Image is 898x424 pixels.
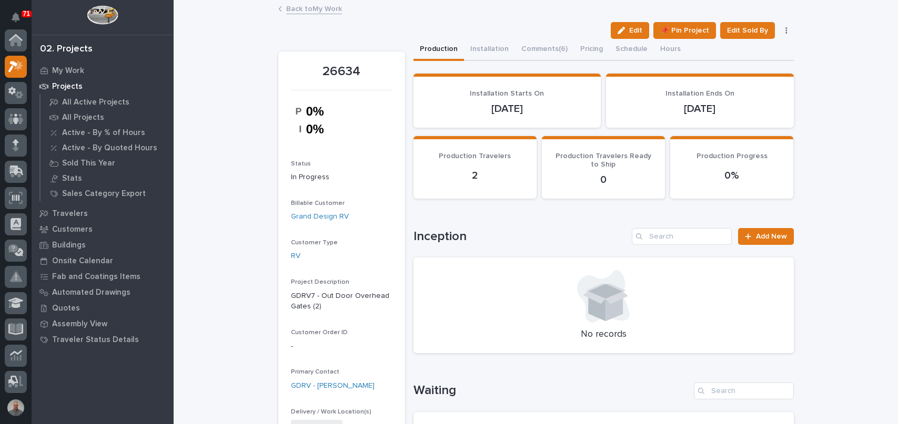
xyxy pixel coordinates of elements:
[660,24,709,37] span: 📌 Pin Project
[291,369,339,375] span: Primary Contact
[556,152,651,169] span: Production Travelers Ready to Ship
[554,173,652,186] p: 0
[291,279,349,285] span: Project Description
[32,205,174,221] a: Travelers
[291,341,392,352] p: -
[654,39,687,61] button: Hours
[41,95,174,109] a: All Active Projects
[609,39,654,61] button: Schedule
[291,409,371,415] span: Delivery / Work Location(s)
[291,251,300,262] a: RV
[52,319,107,329] p: Assembly View
[629,26,642,35] span: Edit
[62,128,145,138] p: Active - By % of Hours
[611,22,649,39] button: Edit
[291,64,392,79] p: 26634
[62,113,104,122] p: All Projects
[41,125,174,140] a: Active - By % of Hours
[291,380,375,391] a: GDRV - [PERSON_NAME]
[32,332,174,347] a: Traveler Status Details
[291,240,338,246] span: Customer Type
[41,140,174,155] a: Active - By Quoted Hours
[291,211,349,222] a: Grand Design RV
[32,300,174,316] a: Quotes
[574,39,609,61] button: Pricing
[756,233,787,240] span: Add New
[41,186,174,201] a: Sales Category Export
[32,253,174,268] a: Onsite Calendar
[41,156,174,170] a: Sold This Year
[62,159,115,168] p: Sold This Year
[5,397,27,419] button: users-avatar
[632,228,732,245] input: Search
[32,268,174,284] a: Fab and Coatings Items
[87,5,118,25] img: Workspace Logo
[32,78,174,94] a: Projects
[470,90,544,97] span: Installation Starts On
[5,6,27,28] button: Notifications
[291,161,311,167] span: Status
[426,169,524,182] p: 2
[413,39,464,61] button: Production
[32,316,174,332] a: Assembly View
[727,24,768,37] span: Edit Sold By
[40,44,93,55] div: 02. Projects
[464,39,515,61] button: Installation
[41,110,174,125] a: All Projects
[52,241,86,250] p: Buildings
[665,90,734,97] span: Installation Ends On
[52,82,83,91] p: Projects
[52,272,140,282] p: Fab and Coatings Items
[413,229,628,244] h1: Inception
[52,304,80,313] p: Quotes
[439,152,511,160] span: Production Travelers
[426,102,589,115] p: [DATE]
[52,288,130,297] p: Automated Drawings
[52,256,113,266] p: Onsite Calendar
[52,66,84,76] p: My Work
[32,221,174,237] a: Customers
[23,10,30,17] p: 71
[286,2,342,14] a: Back toMy Work
[32,63,174,78] a: My Work
[62,98,129,107] p: All Active Projects
[52,225,93,234] p: Customers
[291,291,392,313] p: GDRV7 - Out Door Overhead Gates (2)
[515,39,574,61] button: Comments (6)
[619,102,781,115] p: [DATE]
[720,22,775,39] button: Edit Sold By
[62,189,146,199] p: Sales Category Export
[426,329,781,340] p: No records
[52,209,88,219] p: Travelers
[62,174,82,183] p: Stats
[32,284,174,300] a: Automated Drawings
[697,152,768,160] span: Production Progress
[291,97,342,143] img: DNFrPob4vPmKyQtfSUlDPSTYi5gWxYCtd6a-FBcj9-8
[291,329,348,336] span: Customer Order ID
[52,335,139,345] p: Traveler Status Details
[291,200,345,206] span: Billable Customer
[291,172,392,183] p: In Progress
[13,13,27,29] div: Notifications71
[653,22,716,39] button: 📌 Pin Project
[683,169,781,182] p: 0%
[694,382,794,399] input: Search
[41,171,174,185] a: Stats
[738,228,793,245] a: Add New
[32,237,174,253] a: Buildings
[62,143,157,153] p: Active - By Quoted Hours
[413,383,690,398] h1: Waiting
